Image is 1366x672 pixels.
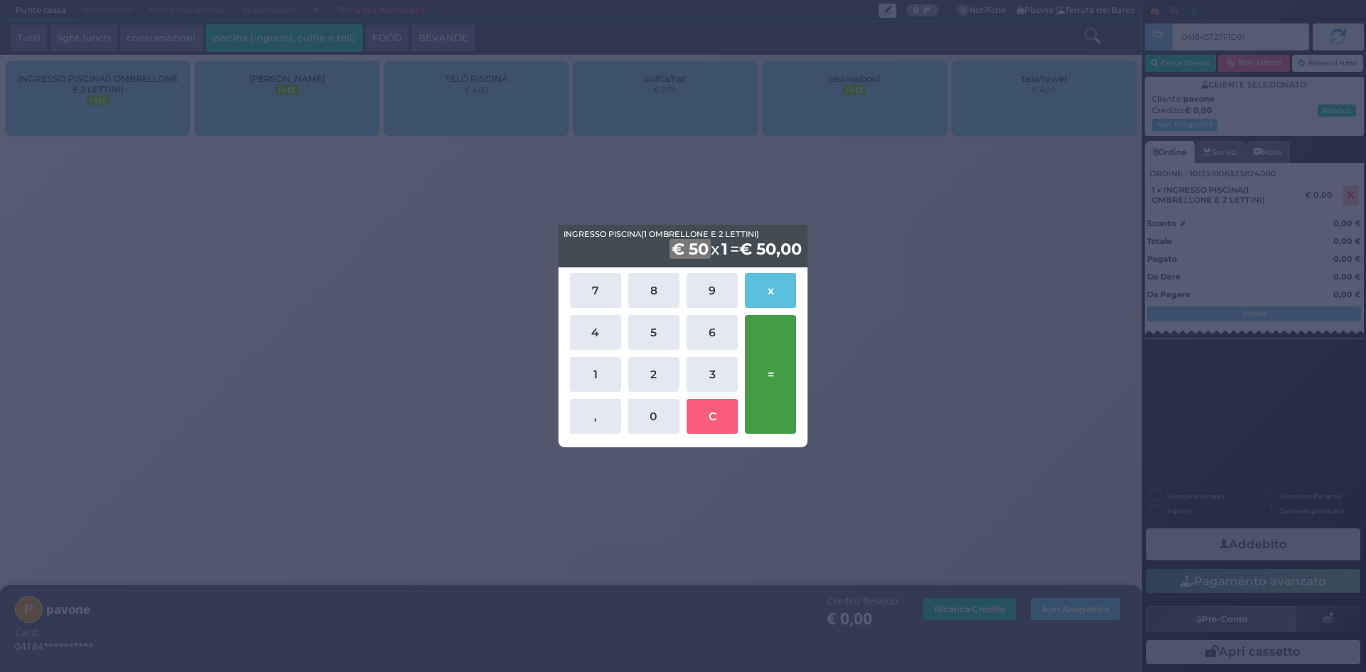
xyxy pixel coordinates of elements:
button: C [687,399,738,434]
button: 2 [628,357,679,392]
b: € 50,00 [739,239,802,259]
button: 9 [687,273,738,308]
button: 6 [687,315,738,350]
button: 3 [687,357,738,392]
button: = [745,315,796,434]
b: € 50 [669,239,711,259]
button: 1 [570,357,621,392]
b: 1 [719,239,730,259]
button: 7 [570,273,621,308]
button: 0 [628,399,679,434]
div: x = [558,225,808,267]
button: 5 [628,315,679,350]
button: 8 [628,273,679,308]
button: , [570,399,621,434]
button: 4 [570,315,621,350]
span: INGRESSO PISCINA(1 OMBRELLONE E 2 LETTINI) [563,228,759,240]
button: x [745,273,796,308]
